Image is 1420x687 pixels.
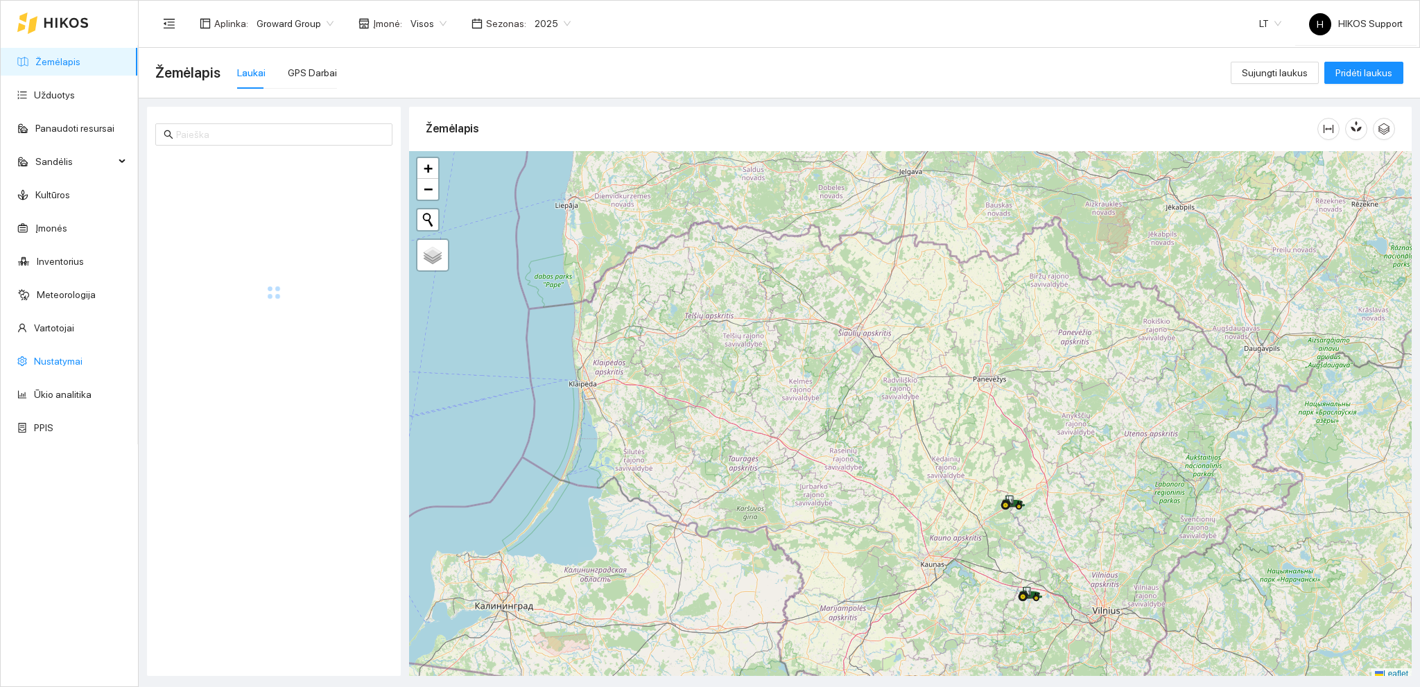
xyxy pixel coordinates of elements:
a: Zoom out [417,179,438,200]
a: Pridėti laukus [1324,67,1403,78]
a: Sujungti laukus [1231,67,1319,78]
span: − [424,180,433,198]
span: Groward Group [257,13,334,34]
a: Zoom in [417,158,438,179]
button: column-width [1317,118,1340,140]
button: Initiate a new search [417,209,438,230]
span: H [1317,13,1324,35]
a: Užduotys [34,89,75,101]
button: Sujungti laukus [1231,62,1319,84]
a: Žemėlapis [35,56,80,67]
a: Panaudoti resursai [35,123,114,134]
span: menu-fold [163,17,175,30]
a: PPIS [34,422,53,433]
a: Kultūros [35,189,70,200]
span: Aplinka : [214,16,248,31]
div: GPS Darbai [288,65,337,80]
span: shop [358,18,370,29]
span: 2025 [535,13,571,34]
a: Nustatymai [34,356,83,367]
span: Sezonas : [486,16,526,31]
button: menu-fold [155,10,183,37]
span: LT [1259,13,1281,34]
span: Sandėlis [35,148,114,175]
a: Layers [417,240,448,270]
a: Vartotojai [34,322,74,333]
span: column-width [1318,123,1339,134]
span: Pridėti laukus [1335,65,1392,80]
div: Žemėlapis [426,109,1317,148]
span: Sujungti laukus [1242,65,1308,80]
span: layout [200,18,211,29]
a: Inventorius [37,256,84,267]
span: search [164,130,173,139]
input: Paieška [176,127,384,142]
a: Leaflet [1375,669,1408,679]
span: calendar [471,18,483,29]
div: Laukai [237,65,266,80]
span: HIKOS Support [1309,18,1403,29]
a: Ūkio analitika [34,389,92,400]
a: Meteorologija [37,289,96,300]
span: Visos [410,13,447,34]
span: Žemėlapis [155,62,220,84]
span: Įmonė : [373,16,402,31]
a: Įmonės [35,223,67,234]
span: + [424,159,433,177]
button: Pridėti laukus [1324,62,1403,84]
